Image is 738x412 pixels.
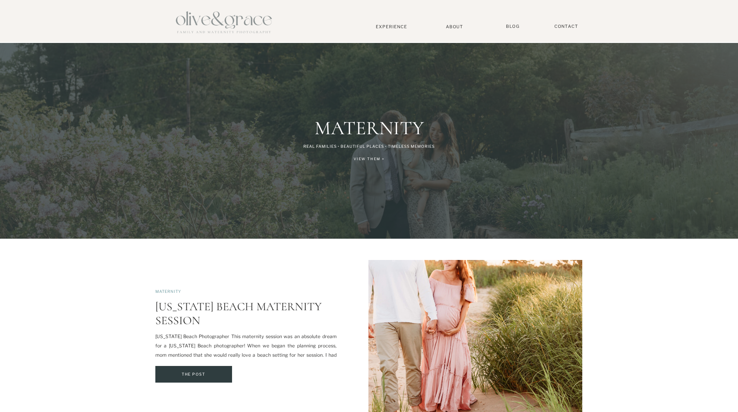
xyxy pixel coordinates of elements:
[503,24,523,29] a: BLOG
[443,24,466,29] a: About
[155,366,232,383] a: Delaware Beach Maternity Session
[262,144,476,149] p: Real families • beautiful places • Timeless Memories
[551,24,582,29] a: Contact
[366,24,417,29] a: Experience
[332,156,406,164] a: View Them >
[155,299,322,328] a: [US_STATE] Beach Maternity Session
[368,260,582,412] img: Expectant mother cupping under her belly, while walking hand in hand with her husband on the beac...
[277,118,461,138] h1: Maternity
[155,289,181,294] a: Maternity
[157,370,231,379] a: The Post
[155,332,337,378] p: [US_STATE] Beach Photographer This maternity session was an absolute dream for a [US_STATE] Beach...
